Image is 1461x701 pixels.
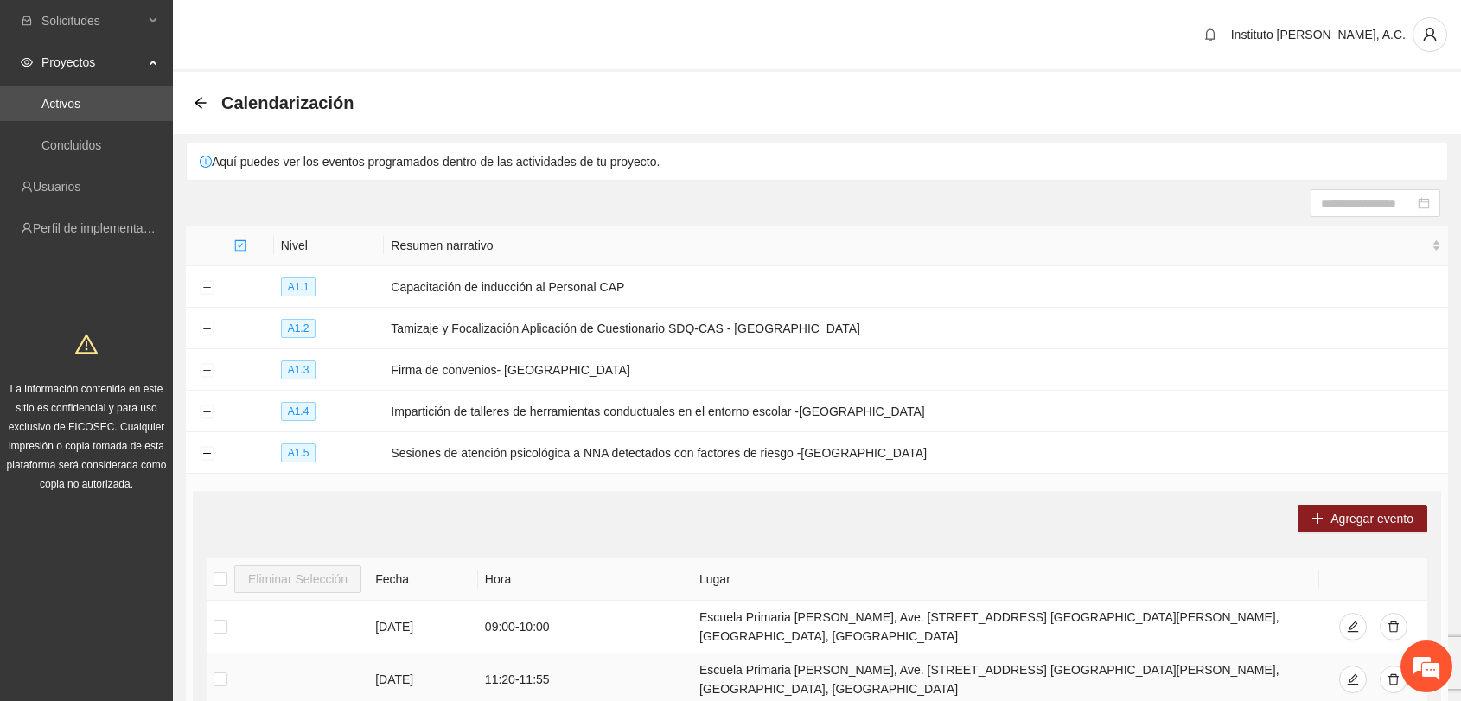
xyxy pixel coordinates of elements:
span: delete [1388,621,1400,634]
td: Escuela Primaria [PERSON_NAME], Ave. [STREET_ADDRESS] [GEOGRAPHIC_DATA][PERSON_NAME], [GEOGRAPHIC... [692,601,1319,653]
button: Expand row [200,281,214,295]
button: Expand row [200,364,214,378]
a: Usuarios [33,180,80,194]
span: La información contenida en este sitio es confidencial y para uso exclusivo de FICOSEC. Cualquier... [7,383,167,490]
button: delete [1380,613,1407,640]
span: inbox [21,15,33,27]
td: Sesiones de atención psicológica a NNA detectados con factores de riesgo -[GEOGRAPHIC_DATA] [384,432,1448,474]
td: Impartición de talleres de herramientas conductuales en el entorno escolar -[GEOGRAPHIC_DATA] [384,391,1448,432]
span: Agregar evento [1330,509,1413,528]
td: Firma de convenios- [GEOGRAPHIC_DATA] [384,349,1448,391]
th: Resumen narrativo [384,226,1448,266]
button: user [1413,17,1447,52]
div: Back [194,96,207,111]
th: Nivel [274,226,385,266]
span: bell [1197,28,1223,41]
span: Calendarización [221,89,354,117]
td: Capacitación de inducción al Personal CAP [384,266,1448,308]
span: Instituto [PERSON_NAME], A.C. [1231,28,1406,41]
span: A1.5 [281,443,316,462]
button: edit [1339,666,1367,693]
a: Activos [41,97,80,111]
span: A1.3 [281,360,316,379]
button: delete [1380,666,1407,693]
span: edit [1347,673,1359,687]
span: A1.2 [281,319,316,338]
span: warning [75,333,98,355]
a: Perfil de implementadora [33,221,168,235]
button: Collapse row [200,447,214,461]
button: plusAgregar evento [1298,505,1427,532]
span: A1.1 [281,277,316,296]
span: arrow-left [194,96,207,110]
a: Concluidos [41,138,101,152]
td: [DATE] [368,601,478,653]
td: Tamizaje y Focalización Aplicación de Cuestionario SDQ-CAS - [GEOGRAPHIC_DATA] [384,308,1448,349]
span: eye [21,56,33,68]
th: Fecha [368,558,478,601]
span: user [1413,27,1446,42]
th: Hora [478,558,692,601]
span: Proyectos [41,45,144,80]
span: Solicitudes [41,3,144,38]
button: edit [1339,613,1367,640]
button: Expand row [200,405,214,419]
span: A1.4 [281,402,316,421]
td: 09:00 - 10:00 [478,601,692,653]
span: edit [1347,621,1359,634]
button: bell [1196,21,1224,48]
span: plus [1311,513,1324,526]
span: delete [1388,673,1400,687]
th: Lugar [692,558,1319,601]
div: Aquí puedes ver los eventos programados dentro de las actividades de tu proyecto. [187,143,1447,180]
span: Resumen narrativo [391,236,1428,255]
span: check-square [234,239,246,252]
button: Expand row [200,322,214,336]
span: exclamation-circle [200,156,212,168]
button: Eliminar Selección [234,565,361,593]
